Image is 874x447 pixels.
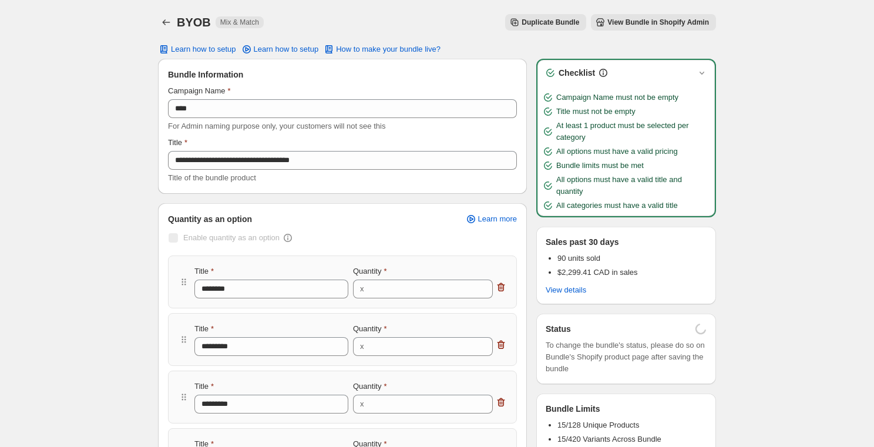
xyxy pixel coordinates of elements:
[183,233,280,242] span: Enable quantity as an option
[556,120,710,143] span: At least 1 product must be selected per category
[151,41,243,58] button: Learn how to setup
[546,403,600,415] h3: Bundle Limits
[556,92,678,103] span: Campaign Name must not be empty
[458,211,524,227] a: Learn more
[556,146,678,157] span: All options must have a valid pricing
[557,253,638,264] p: 90 units sold
[557,267,638,278] p: $2,299.41 CAD in sales
[522,18,579,27] span: Duplicate Bundle
[546,340,707,375] span: To change the bundle's status, please do so on Bundle's Shopify product page after saving the bundle
[591,14,716,31] button: View Bundle in Shopify Admin
[556,174,710,197] span: All options must have a valid title and quantity
[360,283,364,295] div: x
[353,265,386,277] label: Quantity
[546,323,571,335] h3: Status
[316,41,448,58] button: How to make your bundle live?
[360,398,364,410] div: x
[177,15,211,29] h1: BYOB
[557,435,661,443] span: 15/420 Variants Across Bundle
[539,282,593,298] button: View details
[254,45,319,54] span: Learn how to setup
[158,14,174,31] button: Back
[353,381,386,392] label: Quantity
[168,213,252,225] span: Quantity as an option
[194,381,214,392] label: Title
[556,200,678,211] span: All categories must have a valid title
[360,341,364,352] div: x
[194,265,214,277] label: Title
[336,45,441,54] span: How to make your bundle live?
[546,285,586,295] span: View details
[234,41,326,58] a: Learn how to setup
[559,67,595,79] h3: Checklist
[168,122,385,130] span: For Admin naming purpose only, your customers will not see this
[556,106,636,117] span: Title must not be empty
[171,45,236,54] span: Learn how to setup
[557,421,639,429] span: 15/128 Unique Products
[505,14,586,31] button: Duplicate Bundle
[168,69,243,80] span: Bundle Information
[607,18,709,27] span: View Bundle in Shopify Admin
[478,214,517,224] span: Learn more
[168,173,256,182] span: Title of the bundle product
[556,160,644,172] span: Bundle limits must be met
[168,137,187,149] label: Title
[194,323,214,335] label: Title
[168,85,231,97] label: Campaign Name
[353,323,386,335] label: Quantity
[546,236,619,248] p: Sales past 30 days
[220,18,259,27] span: Mix & Match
